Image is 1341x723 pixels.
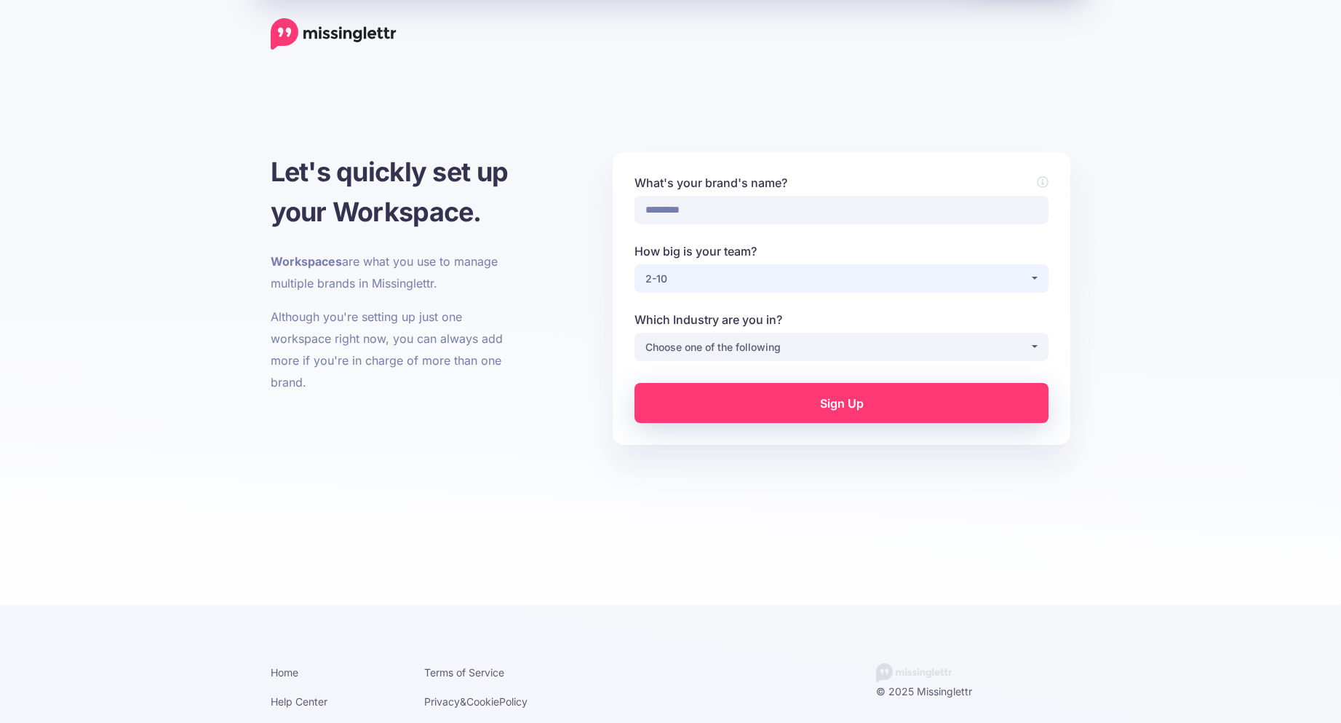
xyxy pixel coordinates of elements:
p: are what you use to manage multiple brands in Missinglettr. [271,250,523,294]
button: Choose one of the following [634,333,1048,361]
div: 2-10 [645,270,1030,288]
a: Home [271,18,397,50]
a: Home [271,666,298,679]
p: Although you're setting up just one workspace right now, you can always add more if you're in cha... [271,306,523,393]
label: How big is your team? [634,242,1048,260]
b: Workspaces [271,254,342,269]
a: Help Center [271,695,327,708]
label: Which Industry are you in? [634,311,1048,328]
a: Privacy [424,695,460,708]
h1: Let's quickly set up your Workspace. [271,152,523,232]
div: Choose one of the following [645,339,1030,356]
div: © 2025 Missinglettr [876,682,1082,700]
a: Cookie [466,695,499,708]
a: Terms of Service [424,666,504,679]
label: What's your brand's name? [634,174,1048,191]
button: 2-10 [634,264,1048,293]
li: & Policy [424,692,557,711]
a: Sign Up [634,383,1048,423]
